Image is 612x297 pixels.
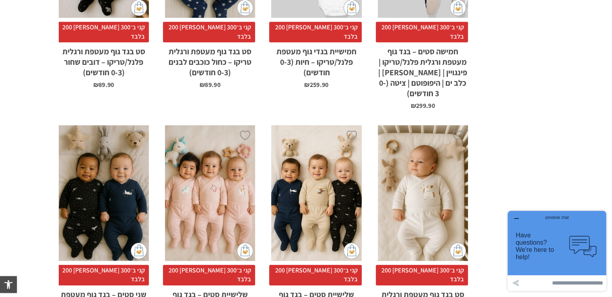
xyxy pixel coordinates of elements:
[344,243,360,259] img: cat-mini-atc.png
[304,80,309,89] span: ₪
[59,42,149,78] h2: סט בגד גוף מעטפת ורגלית פלנל/טריקו – דובים שחור (0-3 חודשים)
[57,22,149,42] span: קני ב־300 [PERSON_NAME] 200 בלבד
[131,243,147,259] img: cat-mini-atc.png
[450,243,466,259] img: cat-mini-atc.png
[57,265,149,285] span: קני ב־300 [PERSON_NAME] 200 בלבד
[163,22,255,42] span: קני ב־300 [PERSON_NAME] 200 בלבד
[271,42,361,78] h2: חמישיית בגדי גוף מעטפת פלנל/טריקו – חיות (0-3 חודשים)
[269,265,361,285] span: קני ב־300 [PERSON_NAME] 200 בלבד
[376,22,468,42] span: קני ב־300 [PERSON_NAME] 200 בלבד
[237,243,253,259] img: cat-mini-atc.png
[163,265,255,285] span: קני ב־300 [PERSON_NAME] 200 בלבד
[411,101,416,110] span: ₪
[378,42,468,99] h2: חמישה סטים – בגד גוף מעטפת ורגלית פלנל/טריקו | פינגויין | [PERSON_NAME] | כלב ים | היפופוטם | ציט...
[93,80,114,89] bdi: 89.90
[269,22,361,42] span: קני ב־300 [PERSON_NAME] 200 בלבד
[411,101,435,110] bdi: 299.90
[200,80,220,89] bdi: 89.90
[165,42,255,78] h2: סט בגד גוף מעטפת ורגלית טריקו – כחול כוכבים לבנים (0-3 חודשים)
[200,80,205,89] span: ₪
[304,80,328,89] bdi: 259.90
[93,80,99,89] span: ₪
[376,265,468,285] span: קני ב־300 [PERSON_NAME] 200 בלבד
[505,208,609,294] iframe: פותח יישומון שאפשר לשוחח בו בצ'אט עם אחד הנציגים שלנו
